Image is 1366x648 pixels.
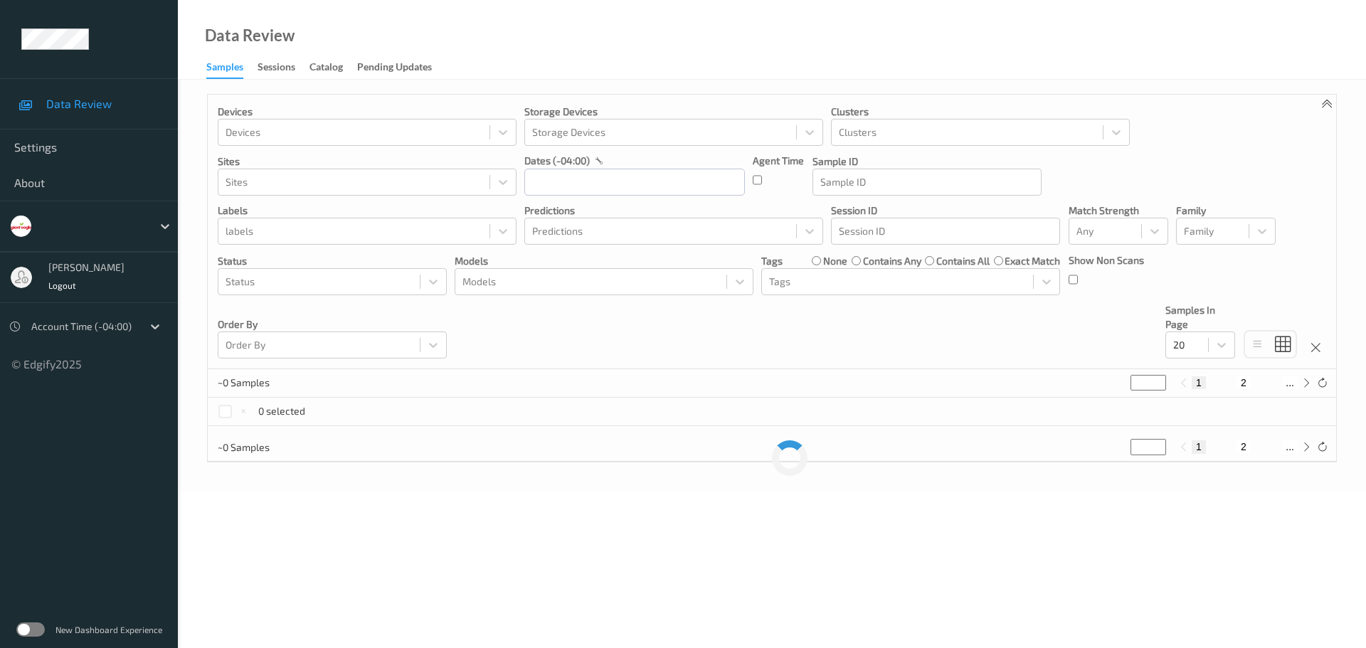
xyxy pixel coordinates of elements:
[218,105,517,119] p: Devices
[218,254,447,268] p: Status
[1069,203,1168,218] p: Match Strength
[218,154,517,169] p: Sites
[357,60,432,78] div: Pending Updates
[831,105,1130,119] p: Clusters
[936,254,990,268] label: contains all
[524,203,823,218] p: Predictions
[1281,440,1298,453] button: ...
[309,58,357,78] a: Catalog
[831,203,1060,218] p: Session ID
[1005,254,1060,268] label: exact match
[812,154,1042,169] p: Sample ID
[205,28,295,43] div: Data Review
[863,254,921,268] label: contains any
[1176,203,1276,218] p: Family
[1165,303,1235,331] p: Samples In Page
[761,254,783,268] p: Tags
[1281,376,1298,389] button: ...
[206,60,243,79] div: Samples
[258,58,309,78] a: Sessions
[258,60,295,78] div: Sessions
[357,58,446,78] a: Pending Updates
[524,154,590,168] p: dates (-04:00)
[1192,376,1206,389] button: 1
[218,203,517,218] p: labels
[1237,440,1251,453] button: 2
[524,105,823,119] p: Storage Devices
[1069,253,1144,267] p: Show Non Scans
[1192,440,1206,453] button: 1
[455,254,753,268] p: Models
[753,154,804,168] p: Agent Time
[823,254,847,268] label: none
[309,60,343,78] div: Catalog
[218,376,324,390] p: ~0 Samples
[258,404,305,418] p: 0 selected
[218,317,447,331] p: Order By
[206,58,258,79] a: Samples
[1237,376,1251,389] button: 2
[218,440,324,455] p: ~0 Samples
